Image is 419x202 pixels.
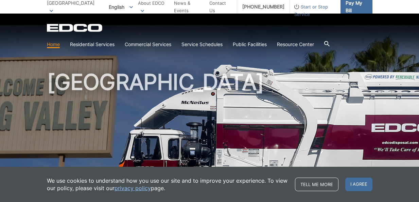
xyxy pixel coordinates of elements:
span: English [104,1,138,13]
a: Home [47,41,60,48]
a: EDCD logo. Return to the homepage. [47,24,103,32]
span: I agree [345,178,372,191]
a: Public Facilities [233,41,267,48]
a: Resource Center [277,41,314,48]
p: We use cookies to understand how you use our site and to improve your experience. To view our pol... [47,177,288,192]
a: Service Schedules [181,41,223,48]
a: Commercial Services [125,41,171,48]
a: Tell me more [295,178,338,191]
a: privacy policy [115,184,151,192]
a: Residential Services [70,41,115,48]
